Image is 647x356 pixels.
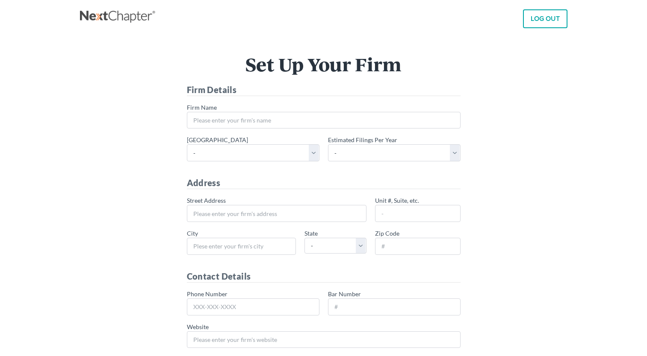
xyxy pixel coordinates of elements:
label: Zip Code [375,229,399,238]
label: Unit #, Suite, etc. [375,196,419,205]
input: - [375,205,461,222]
input: XXX-XXX-XXXX [187,298,319,315]
h1: Set Up Your Firm [89,55,559,73]
h4: Address [187,177,461,189]
label: State [304,229,318,238]
a: LOG OUT [523,9,567,28]
label: Street Address [187,196,226,205]
input: # [328,298,461,315]
label: Website [187,322,209,331]
label: Firm Name [187,103,217,112]
input: # [375,238,461,255]
label: Estimated Filings Per Year [328,135,397,144]
input: Please enter your firm's address [187,205,366,222]
label: Phone Number [187,289,227,298]
input: Plese enter your firm's city [187,238,296,255]
label: Bar Number [328,289,361,298]
label: [GEOGRAPHIC_DATA] [187,135,248,144]
input: Please enter your firm's website [187,331,461,348]
input: Please enter your firm's name [187,112,461,129]
h4: Firm Details [187,84,461,96]
label: City [187,229,198,238]
h4: Contact Details [187,270,461,283]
